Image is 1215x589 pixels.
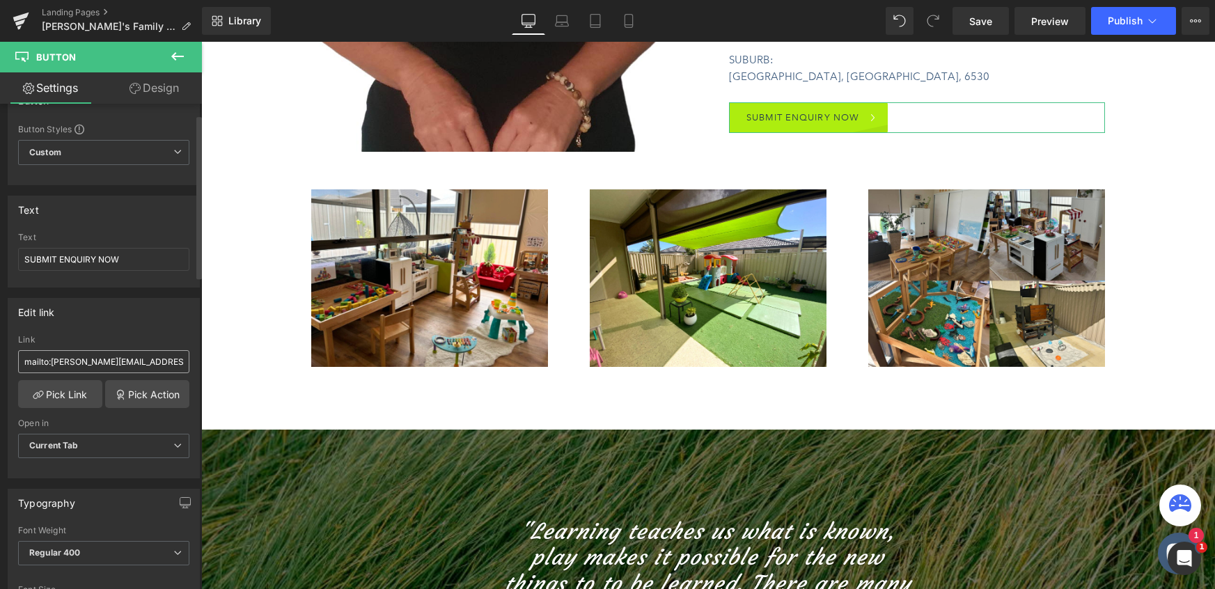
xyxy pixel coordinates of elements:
[36,52,76,63] span: Button
[29,440,79,450] b: Current Tab
[512,7,545,35] a: Desktop
[42,21,175,32] span: [PERSON_NAME]'s Family Daycare
[545,7,579,35] a: Laptop
[579,7,612,35] a: Tablet
[1182,7,1209,35] button: More
[1091,7,1176,35] button: Publish
[18,233,189,242] div: Text
[1031,14,1069,29] span: Preview
[18,526,189,535] div: Font Weight
[1014,7,1085,35] a: Preview
[528,61,687,91] a: SUBMIT ENQUIRY NOW
[1108,15,1143,26] span: Publish
[42,7,202,18] a: Landing Pages
[228,15,261,27] span: Library
[545,61,658,91] span: SUBMIT ENQUIRY NOW
[105,380,189,408] a: Pick Action
[18,350,189,373] input: https://your-shop.myshopify.com
[18,123,189,134] div: Button Styles
[919,7,947,35] button: Redo
[29,147,61,159] b: Custom
[969,14,992,29] span: Save
[528,29,788,41] font: [GEOGRAPHIC_DATA], [GEOGRAPHIC_DATA], 6530
[18,299,55,318] div: Edit link
[202,7,271,35] a: New Library
[528,12,572,24] font: SUBURB:
[1168,542,1201,575] iframe: Intercom live chat
[612,7,645,35] a: Mobile
[953,491,1003,536] inbox-online-store-chat: Shopify online store chat
[18,196,39,216] div: Text
[18,418,189,428] div: Open in
[886,7,914,35] button: Undo
[1196,542,1207,553] span: 1
[18,335,189,345] div: Link
[29,547,81,558] b: Regular 400
[104,72,205,104] a: Design
[18,489,75,509] div: Typography
[18,380,102,408] a: Pick Link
